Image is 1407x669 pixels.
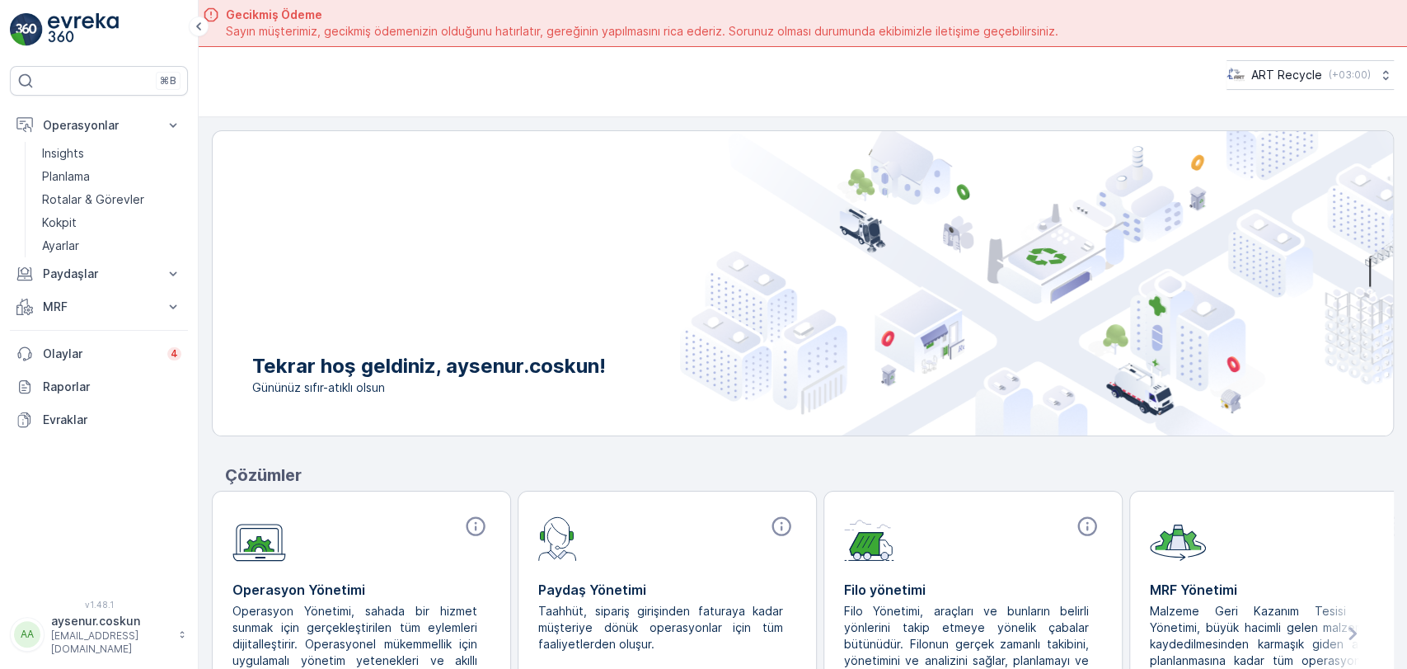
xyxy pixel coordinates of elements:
[252,379,606,396] span: Gününüz sıfır-atıklı olsun
[43,346,157,362] p: Olaylar
[43,266,155,282] p: Paydaşlar
[42,168,90,185] p: Planlama
[225,463,1394,488] p: Çözümler
[42,238,79,254] p: Ayarlar
[1251,67,1322,83] p: ART Recycle
[226,7,1058,23] span: Gecikmiş Ödeme
[43,299,155,315] p: MRF
[538,515,577,561] img: module-icon
[35,188,188,211] a: Rotalar & Görevler
[252,353,606,379] p: Tekrar hoş geldiniz, aysenur.coskun!
[10,403,188,436] a: Evraklar
[42,145,84,162] p: Insights
[1150,515,1206,561] img: module-icon
[10,257,188,290] button: Paydaşlar
[35,211,188,234] a: Kokpit
[1329,68,1371,82] p: ( +03:00 )
[51,613,170,629] p: aysenur.coskun
[10,337,188,370] a: Olaylar4
[10,109,188,142] button: Operasyonlar
[42,191,144,208] p: Rotalar & Görevler
[538,603,783,653] p: Taahhüt, sipariş girişinden faturaya kadar müşteriye dönük operasyonlar için tüm faaliyetlerden o...
[1226,66,1245,84] img: image_23.png
[48,13,119,46] img: logo_light-DOdMpM7g.png
[1226,60,1394,90] button: ART Recycle(+03:00)
[171,347,178,360] p: 4
[680,131,1393,436] img: city illustration
[35,165,188,188] a: Planlama
[538,580,796,600] p: Paydaş Yönetimi
[10,613,188,656] button: AAaysenur.coskun[EMAIL_ADDRESS][DOMAIN_NAME]
[42,214,77,231] p: Kokpit
[43,379,181,395] p: Raporlar
[160,74,176,87] p: ⌘B
[10,290,188,323] button: MRF
[844,515,894,561] img: module-icon
[10,13,43,46] img: logo
[43,412,181,428] p: Evraklar
[232,515,286,562] img: module-icon
[35,142,188,165] a: Insights
[10,600,188,610] span: v 1.48.1
[844,580,1102,600] p: Filo yönetimi
[35,234,188,257] a: Ayarlar
[14,621,40,648] div: AA
[10,370,188,403] a: Raporlar
[226,23,1058,40] span: Sayın müşterimiz, gecikmiş ödemenizin olduğunu hatırlatır, gereğinin yapılmasını rica ederiz. Sor...
[232,580,490,600] p: Operasyon Yönetimi
[43,117,155,134] p: Operasyonlar
[51,629,170,656] p: [EMAIL_ADDRESS][DOMAIN_NAME]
